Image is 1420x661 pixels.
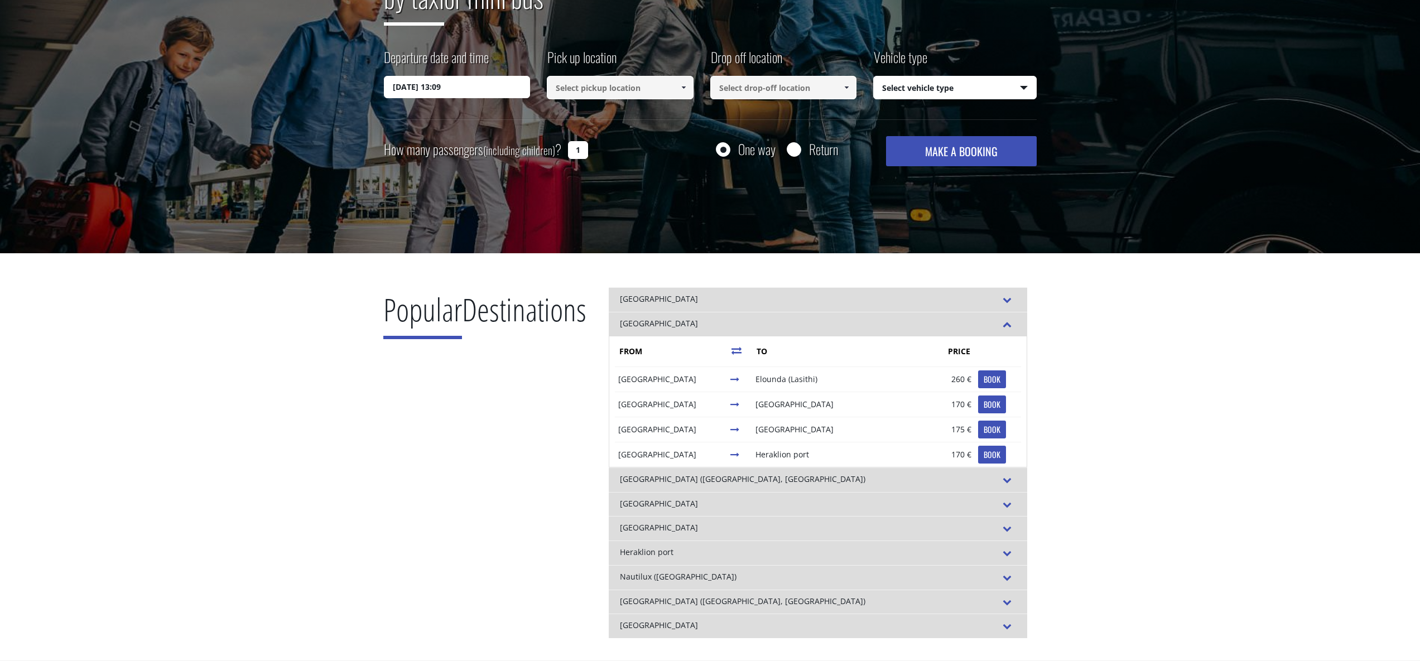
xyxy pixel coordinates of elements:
td: Elounda (Lasithi) [752,366,933,392]
label: Return [809,142,838,156]
div: Heraklion port [609,541,1027,565]
div: [GEOGRAPHIC_DATA] [609,287,1027,312]
button: MAKE A BOOKING [886,136,1036,166]
td: [GEOGRAPHIC_DATA] [752,417,933,442]
th: PRICE [933,336,975,366]
td: 260 € [933,366,975,392]
div: [GEOGRAPHIC_DATA] [609,614,1027,638]
th: FROM [615,336,728,366]
a: BOOK [978,370,1006,388]
label: Pick up location [547,47,617,76]
td: 210 € [933,467,975,492]
td: 170 € [933,392,975,417]
td: [GEOGRAPHIC_DATA] [615,442,728,467]
td: [GEOGRAPHIC_DATA] [752,392,933,417]
label: Departure date and time [384,47,489,76]
td: [GEOGRAPHIC_DATA] [615,467,728,492]
div: [GEOGRAPHIC_DATA] ([GEOGRAPHIC_DATA], [GEOGRAPHIC_DATA]) [609,467,1027,492]
td: 175 € [933,417,975,442]
input: Select drop-off location [710,76,857,99]
a: Show All Items [674,76,692,99]
td: 170 € [933,442,975,467]
a: BOOK [978,446,1006,464]
input: Select pickup location [547,76,694,99]
div: Nautilux ([GEOGRAPHIC_DATA]) [609,565,1027,590]
div: [GEOGRAPHIC_DATA] [609,492,1027,517]
td: Heraklion port [752,442,933,467]
td: Hersonissos ([GEOGRAPHIC_DATA]) [752,467,933,492]
a: BOOK [978,395,1006,413]
td: [GEOGRAPHIC_DATA] [615,417,728,442]
label: How many passengers ? [384,136,561,163]
label: One way [738,142,776,156]
h2: Destinations [383,287,586,348]
td: [GEOGRAPHIC_DATA] [615,366,728,392]
div: [GEOGRAPHIC_DATA] ([GEOGRAPHIC_DATA], [GEOGRAPHIC_DATA]) [609,590,1027,614]
td: [GEOGRAPHIC_DATA] [615,392,728,417]
span: Select vehicle type [874,76,1036,100]
a: Show All Items [837,76,856,99]
th: TO [752,336,933,366]
span: Popular [383,288,462,339]
label: Vehicle type [873,47,927,76]
small: (including children) [483,142,555,158]
a: BOOK [978,421,1006,438]
div: [GEOGRAPHIC_DATA] [609,312,1027,336]
div: [GEOGRAPHIC_DATA] [609,516,1027,541]
label: Drop off location [710,47,782,76]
